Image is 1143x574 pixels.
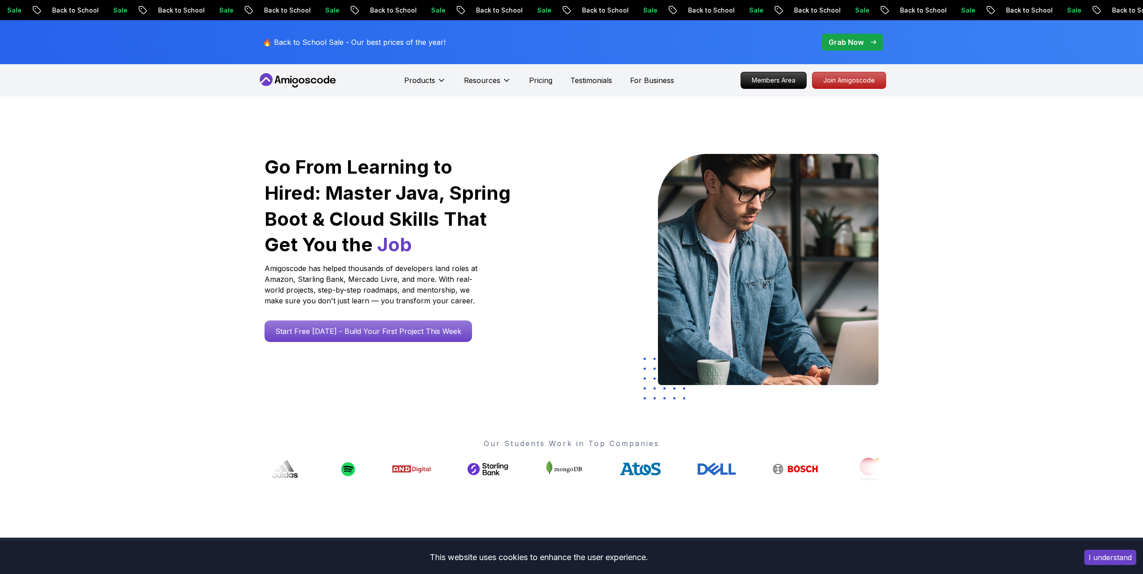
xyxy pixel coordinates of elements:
img: hero [658,154,878,385]
p: Resources [464,75,500,86]
p: Back to School [998,6,1059,15]
p: Sale [635,6,664,15]
p: Back to School [256,6,317,15]
a: For Business [630,75,674,86]
p: Grab Now [829,37,864,48]
p: Sale [953,6,982,15]
button: Accept cookies [1084,550,1136,565]
p: Back to School [150,6,211,15]
h1: Go From Learning to Hired: Master Java, Spring Boot & Cloud Skills That Get You the [265,154,512,258]
p: Back to School [680,6,741,15]
p: Sale [423,6,452,15]
p: Back to School [44,6,105,15]
p: Sale [741,6,770,15]
a: Members Area [741,72,807,89]
p: Back to School [468,6,529,15]
p: Back to School [786,6,847,15]
p: Join Amigoscode [812,72,886,88]
button: Resources [464,75,511,93]
p: Back to School [574,6,635,15]
a: Join Amigoscode [812,72,886,89]
a: Start Free [DATE] - Build Your First Project This Week [265,320,472,342]
span: Job [377,233,412,256]
a: Pricing [529,75,552,86]
button: Products [404,75,446,93]
div: This website uses cookies to enhance the user experience. [7,548,1071,567]
p: Sale [105,6,134,15]
p: Sale [529,6,558,15]
p: Sale [1059,6,1088,15]
p: Products [404,75,435,86]
p: Back to School [892,6,953,15]
p: Our Students Work in Top Companies [265,438,879,449]
p: Members Area [741,72,806,88]
a: Testimonials [570,75,612,86]
p: 🔥 Back to School Sale - Our best prices of the year! [263,37,446,48]
p: Amigoscode has helped thousands of developers land roles at Amazon, Starling Bank, Mercado Livre,... [265,263,480,306]
p: Sale [211,6,240,15]
p: Back to School [362,6,423,15]
p: Sale [317,6,346,15]
p: Sale [847,6,876,15]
